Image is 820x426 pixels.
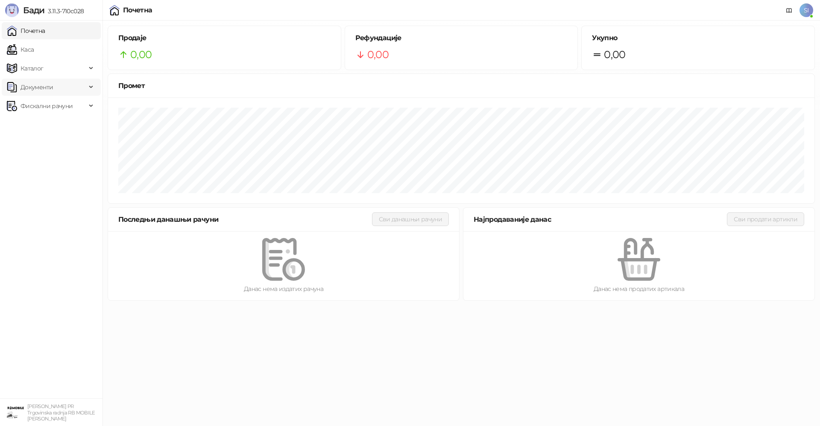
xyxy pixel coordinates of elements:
small: [PERSON_NAME] PR Trgovinska radnja RB MOBILE [PERSON_NAME] [27,403,95,422]
button: Сви данашњи рачуни [372,212,449,226]
div: Данас нема издатих рачуна [122,284,445,294]
span: Документи [20,79,53,96]
div: Последњи данашњи рачуни [118,214,372,225]
span: Фискални рачуни [20,97,73,115]
h5: Рефундације [355,33,568,43]
div: Промет [118,80,804,91]
span: Каталог [20,60,44,77]
a: Документација [782,3,796,17]
span: Бади [23,5,44,15]
span: SI [799,3,813,17]
div: Најпродаваније данас [474,214,727,225]
span: 0,00 [130,47,152,63]
span: 3.11.3-710c028 [44,7,84,15]
span: 0,00 [367,47,389,63]
h5: Укупно [592,33,804,43]
div: Данас нема продатих артикала [477,284,801,294]
div: Почетна [123,7,152,14]
img: Logo [5,3,19,17]
a: Почетна [7,22,45,39]
span: 0,00 [604,47,625,63]
img: 64x64-companyLogo-7cc85d88-c06c-4126-9212-7af2a80f41f2.jpeg [7,404,24,421]
a: Каса [7,41,34,58]
h5: Продаје [118,33,331,43]
button: Сви продати артикли [727,212,804,226]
